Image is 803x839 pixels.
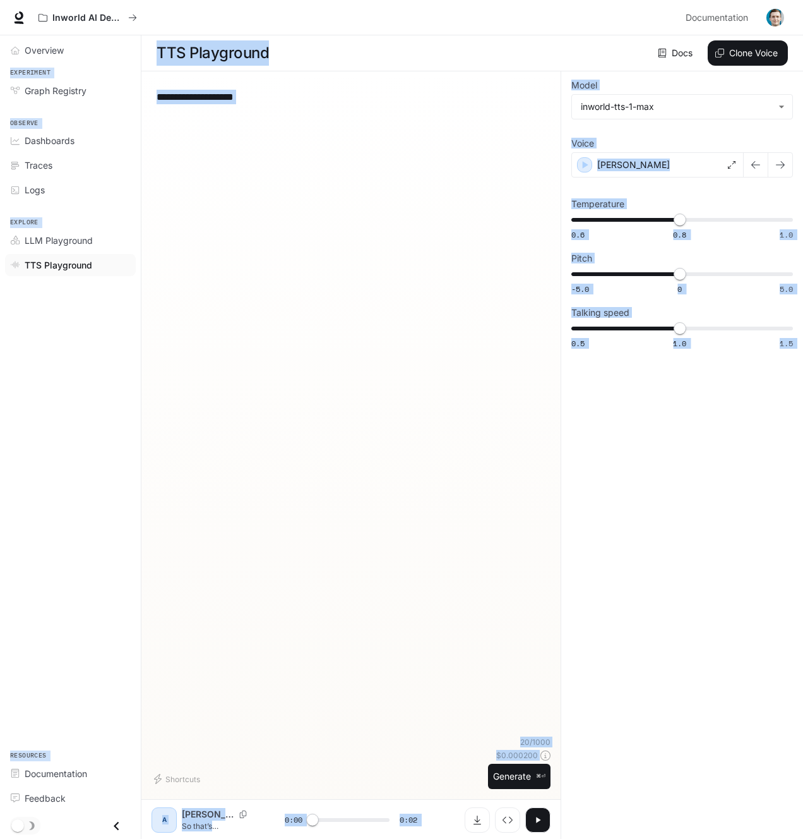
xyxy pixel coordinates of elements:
img: User avatar [766,9,784,27]
button: All workspaces [33,5,143,30]
a: Graph Registry [5,80,136,102]
p: So that’s [PERSON_NAME]. [182,821,254,831]
p: Model [571,81,597,90]
p: Temperature [571,200,624,208]
a: LLM Playground [5,229,136,251]
p: [PERSON_NAME] [597,159,670,171]
span: 0.5 [571,338,585,349]
a: Docs [655,40,698,66]
span: 0.8 [673,229,686,240]
p: $ 0.000200 [496,750,538,761]
p: Pitch [571,254,592,263]
span: -5.0 [571,284,589,294]
p: 20 / 1000 [520,737,550,747]
span: 0 [677,284,682,294]
span: 0:00 [285,814,302,826]
p: Voice [571,139,594,148]
button: Inspect [495,807,520,833]
p: Inworld AI Demos [52,13,123,23]
span: TTS Playground [25,258,92,272]
span: 5.0 [780,284,793,294]
a: Logs [5,179,136,201]
button: User avatar [763,5,788,30]
a: Dashboards [5,130,136,152]
p: ⌘⏎ [536,773,545,780]
div: A [154,810,174,830]
span: Dark mode toggle [11,818,24,832]
p: Talking speed [571,308,629,317]
button: Generate⌘⏎ [488,764,550,790]
div: inworld-tts-1-max [581,100,772,113]
span: Overview [25,44,64,57]
h1: TTS Playground [157,40,269,66]
button: Copy Voice ID [234,811,252,818]
a: TTS Playground [5,254,136,276]
span: 1.5 [780,338,793,349]
span: Logs [25,183,45,196]
a: Traces [5,154,136,176]
span: Graph Registry [25,84,86,97]
span: Feedback [25,792,66,805]
span: Traces [25,159,52,172]
span: 1.0 [673,338,686,349]
button: Close drawer [102,813,131,839]
span: 1.0 [780,229,793,240]
p: [PERSON_NAME] [182,808,234,821]
a: Documentation [681,5,758,30]
a: Feedback [5,787,136,809]
span: 0.6 [571,229,585,240]
a: Documentation [5,763,136,785]
span: LLM Playground [25,234,93,247]
span: Dashboards [25,134,74,147]
span: Documentation [25,767,87,780]
button: Clone Voice [708,40,788,66]
span: Documentation [686,10,748,26]
button: Shortcuts [152,769,205,789]
a: Overview [5,39,136,61]
span: 0:02 [400,814,417,826]
div: inworld-tts-1-max [572,95,792,119]
button: Download audio [465,807,490,833]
